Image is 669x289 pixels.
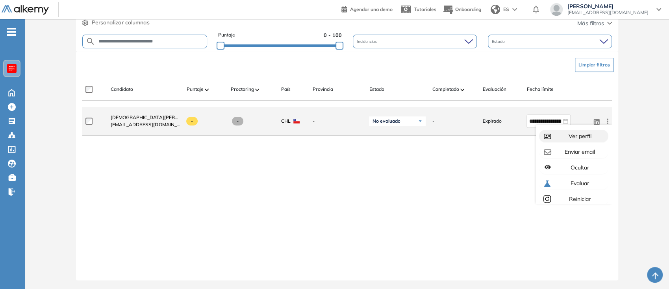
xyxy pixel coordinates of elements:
[567,195,591,202] span: Reiniciar
[414,6,436,12] span: Tutoriales
[350,6,393,12] span: Agendar una demo
[443,1,481,18] button: Onboarding
[567,3,649,9] span: [PERSON_NAME]
[569,164,589,171] span: Ocultar
[186,117,198,125] span: -
[418,119,423,123] img: Ícono de flecha
[111,114,202,120] span: [DEMOGRAPHIC_DATA][PERSON_NAME]
[372,118,400,124] span: No evaluado
[577,19,612,28] button: Más filtros
[539,130,608,142] button: Ver perfil
[432,118,434,125] span: -
[9,65,15,72] img: https://assets.alkemy.org/workspaces/620/d203e0be-08f6-444b-9eae-a92d815a506f.png
[82,18,150,27] button: Personalizar columnas
[205,88,209,91] img: [missing "en.ARROW_ALT" translation]
[567,9,649,16] span: [EMAIL_ADDRESS][DOMAIN_NAME]
[455,6,481,12] span: Onboarding
[460,88,464,91] img: [missing "en.ARROW_ALT" translation]
[341,4,393,13] a: Agendar una demo
[92,18,150,27] span: Personalizar columnas
[2,5,49,15] img: Logo
[255,88,259,91] img: [missing "en.ARROW_ALT" translation]
[488,35,612,48] div: Estado
[569,180,589,187] span: Evaluar
[503,6,509,13] span: ES
[357,39,378,44] span: Incidencias
[353,35,477,48] div: Incidencias
[539,145,608,158] button: Enviar email
[482,86,506,93] span: Evaluación
[218,31,235,39] span: Puntaje
[432,86,459,93] span: Completado
[539,193,608,205] button: Reiniciar
[312,118,363,125] span: -
[526,86,553,93] span: Fecha límite
[563,148,595,155] span: Enviar email
[111,121,180,128] span: [EMAIL_ADDRESS][DOMAIN_NAME]
[491,5,500,14] img: world
[567,133,591,140] span: Ver perfil
[324,31,342,39] span: 0 - 100
[482,118,501,125] span: Expirado
[539,177,608,190] button: Evaluar
[111,114,180,121] a: [DEMOGRAPHIC_DATA][PERSON_NAME]
[312,86,333,93] span: Provincia
[492,39,506,44] span: Estado
[369,86,384,93] span: Estado
[232,117,243,125] span: -
[293,119,300,123] img: CHL
[111,86,133,93] span: Candidato
[512,8,517,11] img: arrow
[86,37,95,46] img: SEARCH_ALT
[539,161,608,174] button: Ocultar
[577,19,604,28] span: Más filtros
[186,86,203,93] span: Puntaje
[281,86,290,93] span: País
[575,58,613,72] button: Limpiar filtros
[281,118,290,125] span: CHL
[230,86,254,93] span: Proctoring
[7,31,16,33] i: -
